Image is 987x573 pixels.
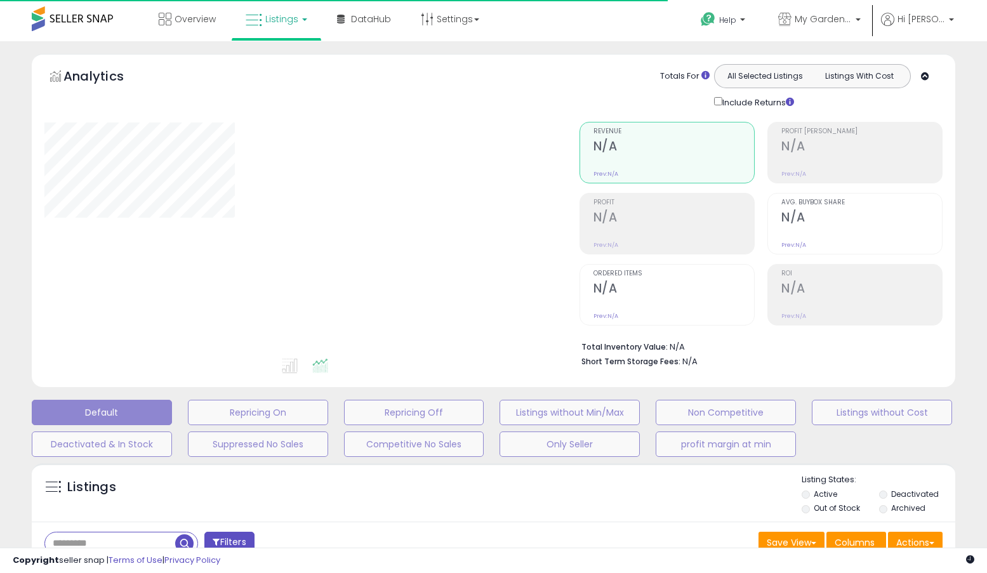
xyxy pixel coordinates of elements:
h2: N/A [593,210,754,227]
h2: N/A [781,210,942,227]
button: Repricing Off [344,400,484,425]
a: Help [691,2,758,41]
button: Listings without Min/Max [500,400,640,425]
li: N/A [581,338,933,353]
h2: N/A [593,139,754,156]
h5: Analytics [63,67,149,88]
h2: N/A [781,139,942,156]
small: Prev: N/A [781,312,806,320]
button: Suppressed No Sales [188,431,328,457]
span: Ordered Items [593,270,754,277]
span: Overview [175,13,216,25]
span: Help [719,15,736,25]
span: N/A [682,355,698,367]
small: Prev: N/A [781,170,806,178]
h2: N/A [593,281,754,298]
div: Totals For [660,70,710,82]
button: Listings without Cost [812,400,952,425]
span: My Garden Pool [795,13,852,25]
b: Total Inventory Value: [581,341,668,352]
div: Include Returns [705,95,809,109]
button: Repricing On [188,400,328,425]
i: Get Help [700,11,716,27]
button: Non Competitive [656,400,796,425]
span: Hi [PERSON_NAME] [898,13,945,25]
button: profit margin at min [656,431,796,457]
b: Short Term Storage Fees: [581,356,680,367]
button: Only Seller [500,431,640,457]
small: Prev: N/A [593,312,618,320]
small: Prev: N/A [781,241,806,249]
div: seller snap | | [13,555,220,567]
span: Avg. Buybox Share [781,199,942,206]
button: Default [32,400,172,425]
small: Prev: N/A [593,241,618,249]
span: Profit [PERSON_NAME] [781,128,942,135]
a: Hi [PERSON_NAME] [881,13,954,41]
span: ROI [781,270,942,277]
span: Profit [593,199,754,206]
h2: N/A [781,281,942,298]
button: Listings With Cost [812,68,906,84]
span: Listings [265,13,298,25]
span: DataHub [351,13,391,25]
button: Deactivated & In Stock [32,431,172,457]
button: All Selected Listings [718,68,812,84]
span: Revenue [593,128,754,135]
small: Prev: N/A [593,170,618,178]
button: Competitive No Sales [344,431,484,457]
strong: Copyright [13,554,59,566]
